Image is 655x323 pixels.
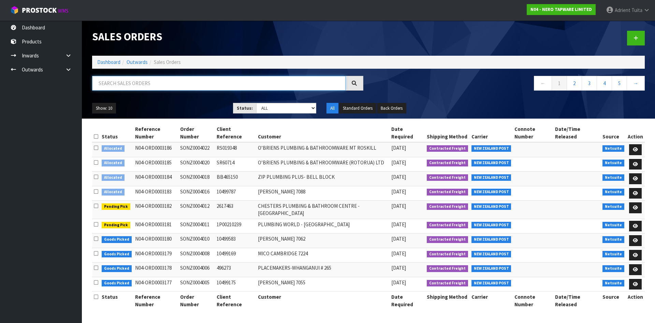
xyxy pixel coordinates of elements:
th: Date Required [390,292,425,310]
td: 10499787 [215,186,256,201]
td: SONZ0004018 [178,172,215,186]
td: SONZ0004008 [178,248,215,263]
span: NEW ZEALAND POST [471,203,511,210]
td: [PERSON_NAME] 7062 [256,233,390,248]
th: Order Number [178,292,215,310]
th: Carrier [470,292,513,310]
th: Reference Number [133,292,179,310]
td: O’BRIENS PLUMBING & BATHROOMWARE (ROTORUA) LTD [256,157,390,172]
span: [DATE] [391,174,406,180]
span: [DATE] [391,221,406,228]
td: SONZ0004005 [178,277,215,292]
span: Netsuite [602,160,624,166]
td: N04-ORD0003182 [133,201,179,219]
span: NEW ZEALAND POST [471,160,511,166]
td: 2617463 [215,201,256,219]
span: Netsuite [602,236,624,243]
span: Netsuite [602,189,624,196]
span: Goods Picked [102,251,132,258]
span: Allocated [102,160,125,166]
span: Contracted Freight [427,251,468,258]
span: Contracted Freight [427,236,468,243]
button: All [326,103,338,114]
span: [DATE] [391,188,406,195]
span: [DATE] [391,279,406,286]
a: ← [534,76,552,91]
span: Netsuite [602,251,624,258]
span: Contracted Freight [427,145,468,152]
span: Allocated [102,145,125,152]
th: Date/Time Released [553,292,601,310]
span: Netsuite [602,280,624,287]
th: Date Required [390,124,425,142]
td: O’BRIENS PLUMBING & BATHROOMWARE MT ROSKILL [256,142,390,157]
td: RS019348 [215,142,256,157]
td: SONZ0004006 [178,263,215,277]
th: Customer [256,292,390,310]
span: Contracted Freight [427,189,468,196]
span: [DATE] [391,235,406,242]
button: Back Orders [377,103,406,114]
a: 2 [567,76,582,91]
span: ProStock [22,6,57,15]
a: 3 [582,76,597,91]
td: SONZ0004020 [178,157,215,172]
span: Netsuite [602,145,624,152]
td: ZIP PLUMBING PLUS- BELL BLOCK [256,172,390,186]
span: Goods Picked [102,236,132,243]
th: Status [100,292,133,310]
button: Show: 10 [92,103,116,114]
span: Netsuite [602,174,624,181]
td: 10499175 [215,277,256,292]
td: N04-ORD0003178 [133,263,179,277]
small: WMS [58,8,69,14]
span: Contracted Freight [427,203,468,210]
td: SONZ0004012 [178,201,215,219]
span: [DATE] [391,159,406,166]
span: Contracted Freight [427,222,468,229]
th: Source [601,124,626,142]
span: NEW ZEALAND POST [471,265,511,272]
span: NEW ZEALAND POST [471,236,511,243]
span: NEW ZEALAND POST [471,145,511,152]
td: [PERSON_NAME] 7055 [256,277,390,292]
span: Contracted Freight [427,280,468,287]
th: Source [601,292,626,310]
td: N04-ORD0003184 [133,172,179,186]
td: N04-ORD0003180 [133,233,179,248]
th: Action [626,292,645,310]
span: [DATE] [391,265,406,271]
td: PLACEMAKERS-WHANGANUI # 265 [256,263,390,277]
td: N04-ORD0003181 [133,219,179,233]
span: [DATE] [391,203,406,209]
img: cube-alt.png [10,6,19,14]
a: → [627,76,645,91]
td: SR60714 [215,157,256,172]
span: Goods Picked [102,265,132,272]
th: Reference Number [133,124,179,142]
th: Action [626,124,645,142]
th: Order Number [178,124,215,142]
td: SONZ0004016 [178,186,215,201]
span: Adrient [615,7,630,13]
span: Netsuite [602,222,624,229]
td: SONZ0004010 [178,233,215,248]
td: SONZ0004022 [178,142,215,157]
th: Connote Number [513,292,553,310]
th: Shipping Method [425,292,470,310]
span: [DATE] [391,145,406,151]
button: Standard Orders [339,103,376,114]
td: BB465150 [215,172,256,186]
a: N04 - NERO TAPWARE LIMITED [527,4,596,15]
td: PLUMBING WORLD - [GEOGRAPHIC_DATA] [256,219,390,233]
input: Search sales orders [92,76,346,91]
span: Allocated [102,189,125,196]
strong: N04 - NERO TAPWARE LIMITED [530,6,592,12]
strong: Status: [237,105,253,111]
th: Carrier [470,124,513,142]
a: Outwards [127,59,148,65]
td: N04-ORD0003177 [133,277,179,292]
span: NEW ZEALAND POST [471,189,511,196]
td: SONZ0004011 [178,219,215,233]
td: N04-ORD0003179 [133,248,179,263]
